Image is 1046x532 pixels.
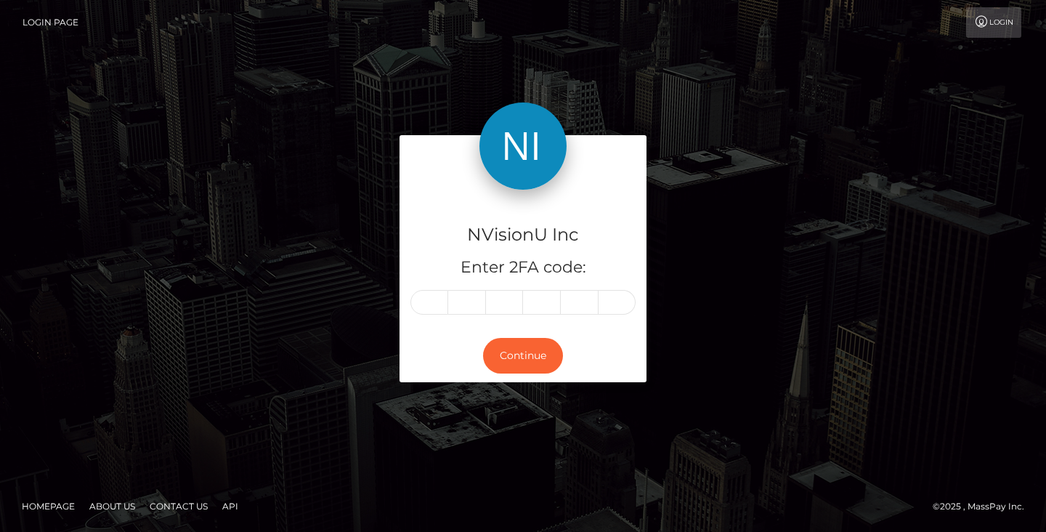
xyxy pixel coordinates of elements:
h5: Enter 2FA code: [410,257,636,279]
button: Continue [483,338,563,374]
a: API [216,495,244,517]
a: About Us [84,495,141,517]
h4: NVisionU Inc [410,222,636,248]
img: NVisionU Inc [479,102,567,190]
a: Homepage [16,495,81,517]
a: Contact Us [144,495,214,517]
div: © 2025 , MassPay Inc. [933,499,1035,515]
a: Login Page [23,7,78,38]
a: Login [966,7,1021,38]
